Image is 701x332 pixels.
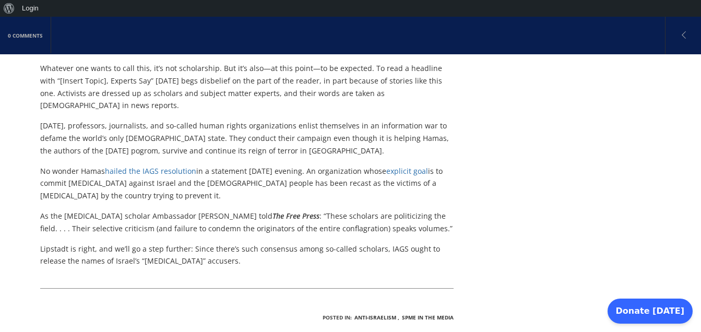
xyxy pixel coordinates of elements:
[354,314,396,321] a: Anti-Israelism
[323,310,352,325] li: Posted In:
[40,210,454,235] p: As the [MEDICAL_DATA] scholar Ambassador [PERSON_NAME] told : “These scholars are politicizing th...
[40,243,454,268] p: Lipstadt is right, and we’ll go a step further: Since there’s such consensus among so-called scho...
[402,314,454,321] a: SPME in the Media
[40,62,454,112] p: Whatever one wants to call this, it’s not scholarship. But it’s also—at this point—to be expected...
[272,211,319,221] em: The Free Press
[386,166,428,176] a: explicit goal
[40,165,454,202] p: No wonder Hamas in a statement [DATE] evening. An organization whose is to commit [MEDICAL_DATA] ...
[40,120,454,157] p: [DATE], professors, journalists, and so-called human rights organizations enlist themselves in an...
[105,166,196,176] a: hailed the IAGS resolution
